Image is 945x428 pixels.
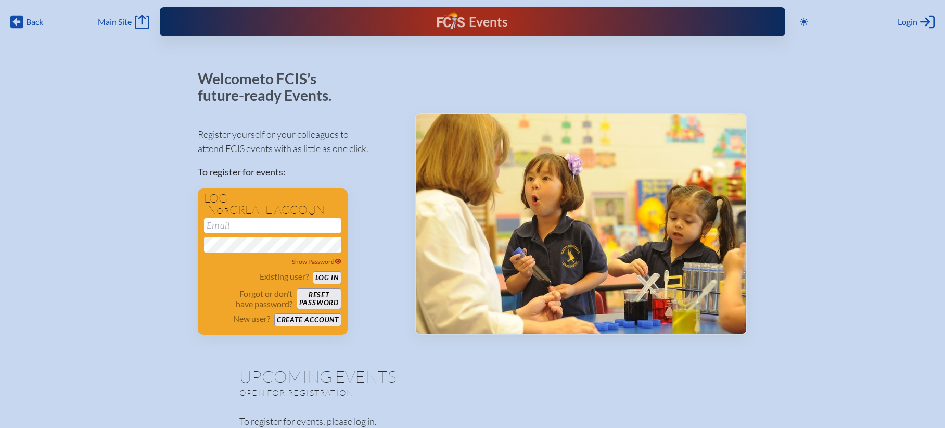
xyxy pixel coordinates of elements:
[204,218,341,233] input: Email
[292,258,342,266] span: Show Password
[898,17,917,27] span: Login
[416,114,746,334] img: Events
[333,12,612,31] div: FCIS Events — Future ready
[98,15,149,29] a: Main Site
[216,206,229,216] span: or
[98,17,132,27] span: Main Site
[297,288,341,309] button: Resetpassword
[274,313,341,326] button: Create account
[198,165,398,179] p: To register for events:
[204,288,292,309] p: Forgot or don’t have password?
[198,128,398,156] p: Register yourself or your colleagues to attend FCIS events with as little as one click.
[198,71,343,104] p: Welcome to FCIS’s future-ready Events.
[26,17,43,27] span: Back
[204,193,341,216] h1: Log in create account
[313,271,341,284] button: Log in
[233,313,270,324] p: New user?
[239,387,514,398] p: Open for registration
[260,271,309,282] p: Existing user?
[239,368,706,385] h1: Upcoming Events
